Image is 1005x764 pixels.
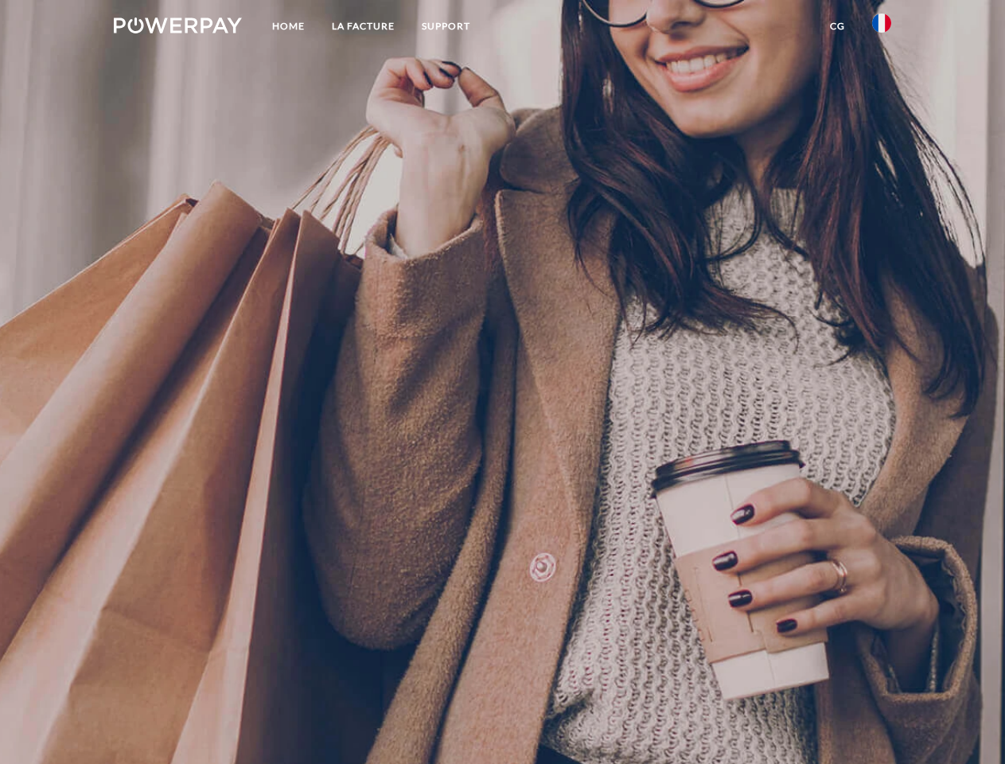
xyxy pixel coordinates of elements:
[114,18,242,33] img: logo-powerpay-white.svg
[259,12,318,41] a: Home
[408,12,484,41] a: Support
[816,12,859,41] a: CG
[872,14,891,33] img: fr
[318,12,408,41] a: LA FACTURE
